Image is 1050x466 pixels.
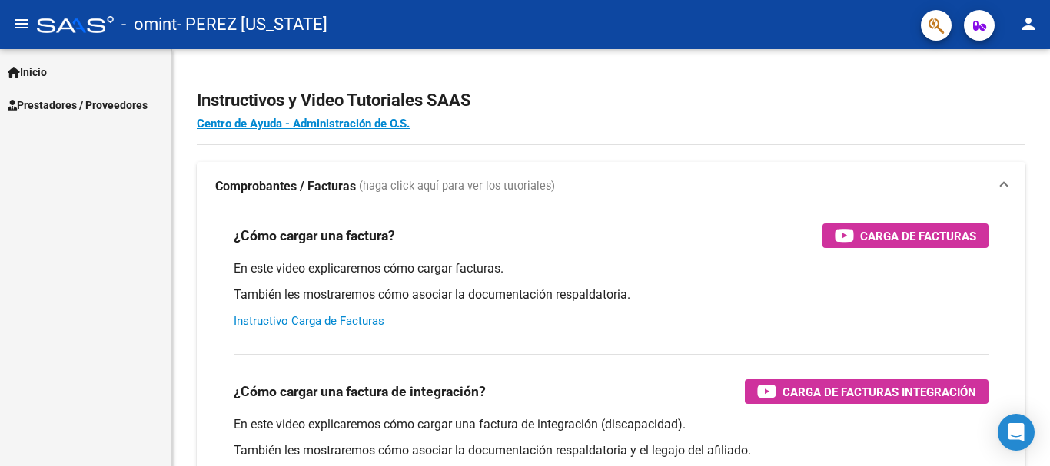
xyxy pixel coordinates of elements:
a: Centro de Ayuda - Administración de O.S. [197,117,410,131]
button: Carga de Facturas Integración [745,379,989,404]
mat-expansion-panel-header: Comprobantes / Facturas (haga click aquí para ver los tutoriales) [197,162,1025,211]
p: En este video explicaremos cómo cargar facturas. [234,260,989,277]
span: Inicio [8,64,47,81]
p: También les mostraremos cómo asociar la documentación respaldatoria. [234,286,989,303]
mat-icon: person [1019,15,1038,33]
h3: ¿Cómo cargar una factura? [234,225,395,246]
p: También les mostraremos cómo asociar la documentación respaldatoria y el legajo del afiliado. [234,442,989,459]
a: Instructivo Carga de Facturas [234,314,384,328]
span: - PEREZ [US_STATE] [177,8,327,41]
div: Open Intercom Messenger [998,414,1035,451]
h3: ¿Cómo cargar una factura de integración? [234,381,486,402]
p: En este video explicaremos cómo cargar una factura de integración (discapacidad). [234,416,989,433]
span: Prestadores / Proveedores [8,97,148,114]
button: Carga de Facturas [822,223,989,248]
span: - omint [121,8,177,41]
strong: Comprobantes / Facturas [215,178,356,195]
span: Carga de Facturas Integración [783,382,976,402]
mat-icon: menu [12,15,31,33]
span: (haga click aquí para ver los tutoriales) [359,178,555,195]
span: Carga de Facturas [860,226,976,246]
h2: Instructivos y Video Tutoriales SAAS [197,86,1025,115]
